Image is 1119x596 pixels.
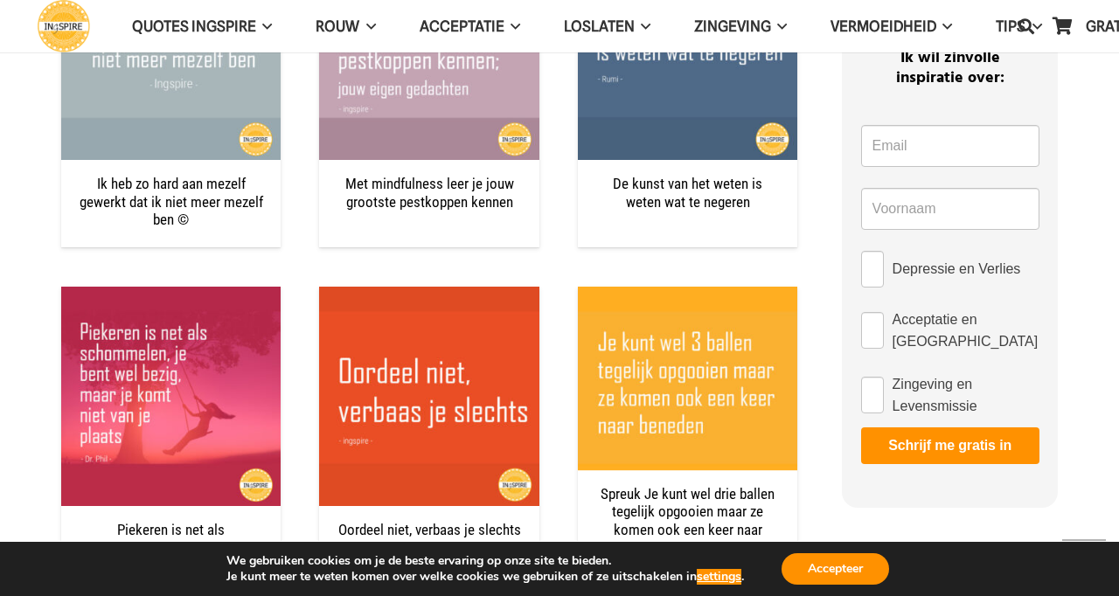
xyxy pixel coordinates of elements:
a: TIPSTIPS Menu [974,4,1063,49]
img: Spreuk: Je kunt wel drie ballen tegelijk opgooien maar ze komen ook een keer naar beneden | uitsp... [578,287,797,506]
a: ZingevingZingeving Menu [672,4,809,49]
span: VERMOEIDHEID Menu [936,4,952,48]
a: Met mindfulness leer je jouw grootste pestkoppen kennen [345,175,514,210]
a: Oordeel niet, verbaas je slechts [338,521,521,538]
a: Terug naar top [1062,539,1106,583]
span: Acceptatie Menu [504,4,520,48]
a: Piekeren is net als schommelen, je bent wel bezig, maar je komt niet van je plaats [61,287,281,506]
a: De kunst van het weten is weten wat te negeren [613,175,762,210]
a: Oordeel niet, verbaas je slechts [319,287,539,506]
a: AcceptatieAcceptatie Menu [398,4,542,49]
span: Depressie en Verlies [893,258,1021,280]
a: Ik heb zo hard aan mezelf gewerkt dat ik niet meer mezelf ben © [80,175,263,228]
p: We gebruiken cookies om je de beste ervaring op onze site te bieden. [226,553,744,569]
a: Piekeren is net als schommelen, je bent wel bezig, maar je komt niet van je plaats [80,521,262,574]
button: Schrijf me gratis in [861,427,1039,464]
span: Acceptatie [420,17,504,35]
a: ROUWROUW Menu [294,4,397,49]
span: Loslaten [564,17,635,35]
span: Loslaten Menu [635,4,650,48]
span: Zingeving Menu [771,4,787,48]
img: Citaat Oordeel niet, verbaas je slechts | spreuken ingspire.nl [319,287,539,506]
a: VERMOEIDHEIDVERMOEIDHEID Menu [809,4,974,49]
button: Accepteer [782,553,889,585]
span: Acceptatie en [GEOGRAPHIC_DATA] [893,308,1039,352]
button: settings [697,569,741,585]
span: ROUW [316,17,359,35]
span: ROUW Menu [359,4,375,48]
a: Zoeken [1009,4,1044,48]
input: Email [861,125,1039,167]
input: Voornaam [861,188,1039,230]
input: Depressie en Verlies [861,251,884,288]
span: VERMOEIDHEID [831,17,936,35]
input: Acceptatie en [GEOGRAPHIC_DATA] [861,312,884,349]
a: LoslatenLoslaten Menu [542,4,672,49]
span: QUOTES INGSPIRE Menu [256,4,272,48]
p: Je kunt meer te weten komen over welke cookies we gebruiken of ze uitschakelen in . [226,569,744,585]
span: Ik wil zinvolle inspiratie over: [896,45,1004,91]
span: Zingeving en Levensmissie [893,373,1039,417]
span: Zingeving [694,17,771,35]
a: QUOTES INGSPIREQUOTES INGSPIRE Menu [110,4,294,49]
span: QUOTES INGSPIRE [132,17,256,35]
a: Spreuk Je kunt wel drie ballen tegelijk opgooien maar ze komen ook een keer naar beneden [578,287,797,506]
input: Zingeving en Levensmissie [861,377,884,413]
a: Spreuk Je kunt wel drie ballen tegelijk opgooien maar ze komen ook een keer naar beneden [601,485,775,556]
img: Spreuk over Piekeren: Piekeren is net als schommelen, je bent wel bezig, maar je komt niet van je... [61,287,281,506]
span: TIPS [996,17,1025,35]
